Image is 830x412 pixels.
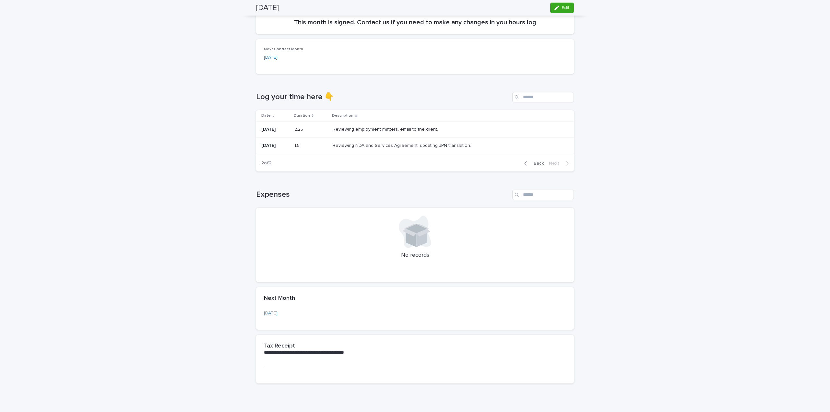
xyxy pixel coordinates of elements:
button: Back [519,160,546,166]
p: Description [332,112,353,119]
p: No records [264,252,566,259]
span: Next Contract Month [264,47,303,51]
p: Reviewing employment matters, email to the client. [333,125,439,132]
h1: Log your time here 👇 [256,92,510,102]
p: 1.5 [294,142,301,148]
button: Edit [550,3,574,13]
tr: [DATE]1.51.5 Reviewing NDA and Services Agreement, updating JPN translation.Reviewing NDA and Ser... [256,137,574,154]
p: 2 of 2 [256,155,277,171]
p: This month is signed. Contact us if you need to make any changes in you hours log [264,18,566,26]
span: Next [549,161,563,166]
a: [DATE] [264,310,278,317]
input: Search [512,92,574,102]
a: [DATE] [264,54,278,61]
span: Back [530,161,544,166]
input: Search [512,190,574,200]
p: Duration [294,112,310,119]
p: [DATE] [261,127,289,132]
p: 2.25 [294,125,304,132]
span: Edit [562,6,570,10]
h2: Tax Receipt [264,343,295,350]
h1: Expenses [256,190,510,199]
p: [DATE] [261,143,289,148]
p: Reviewing NDA and Services Agreement, updating JPN translation. [333,142,472,148]
p: - [264,364,566,371]
h2: [DATE] [256,3,279,13]
tr: [DATE]2.252.25 Reviewing employment matters, email to the client.Reviewing employment matters, em... [256,122,574,138]
button: Next [546,160,574,166]
p: Date [261,112,271,119]
h2: Next Month [264,295,295,302]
